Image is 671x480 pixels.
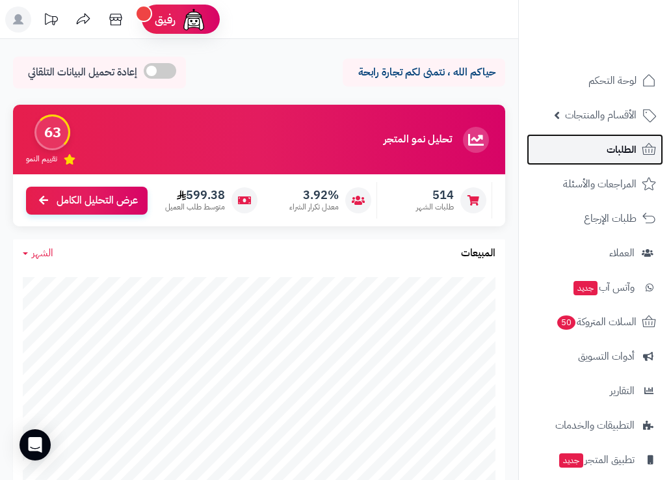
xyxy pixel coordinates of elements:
a: تحديثات المنصة [34,7,67,36]
span: أدوات التسويق [578,347,635,366]
span: العملاء [609,244,635,262]
a: العملاء [527,237,663,269]
a: المراجعات والأسئلة [527,168,663,200]
a: التقارير [527,375,663,407]
a: أدوات التسويق [527,341,663,372]
span: المراجعات والأسئلة [563,175,637,193]
a: لوحة التحكم [527,65,663,96]
span: السلات المتروكة [556,313,637,331]
span: الشهر [32,245,53,261]
span: طلبات الشهر [416,202,454,213]
a: وآتس آبجديد [527,272,663,303]
span: لوحة التحكم [588,72,637,90]
span: تطبيق المتجر [558,451,635,469]
a: تطبيق المتجرجديد [527,444,663,475]
a: طلبات الإرجاع [527,203,663,234]
a: التطبيقات والخدمات [527,410,663,441]
span: متوسط طلب العميل [165,202,225,213]
span: تقييم النمو [26,153,57,165]
span: 50 [557,315,576,330]
span: جديد [559,453,583,468]
span: وآتس آب [572,278,635,297]
h3: المبيعات [461,248,495,260]
span: رفيق [155,12,176,27]
a: السلات المتروكة50 [527,306,663,338]
span: التقارير [610,382,635,400]
span: التطبيقات والخدمات [555,416,635,434]
span: الطلبات [607,140,637,159]
img: ai-face.png [181,7,207,33]
a: الطلبات [527,134,663,165]
span: إعادة تحميل البيانات التلقائي [28,65,137,80]
span: 3.92% [289,188,339,202]
span: طلبات الإرجاع [584,209,637,228]
span: 514 [416,188,454,202]
p: حياكم الله ، نتمنى لكم تجارة رابحة [352,65,495,80]
span: 599.38 [165,188,225,202]
span: معدل تكرار الشراء [289,202,339,213]
a: الشهر [23,246,53,261]
span: الأقسام والمنتجات [565,106,637,124]
a: عرض التحليل الكامل [26,187,148,215]
span: عرض التحليل الكامل [57,193,138,208]
img: logo-2.png [583,22,659,49]
div: Open Intercom Messenger [20,429,51,460]
span: جديد [573,281,598,295]
h3: تحليل نمو المتجر [384,134,452,146]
